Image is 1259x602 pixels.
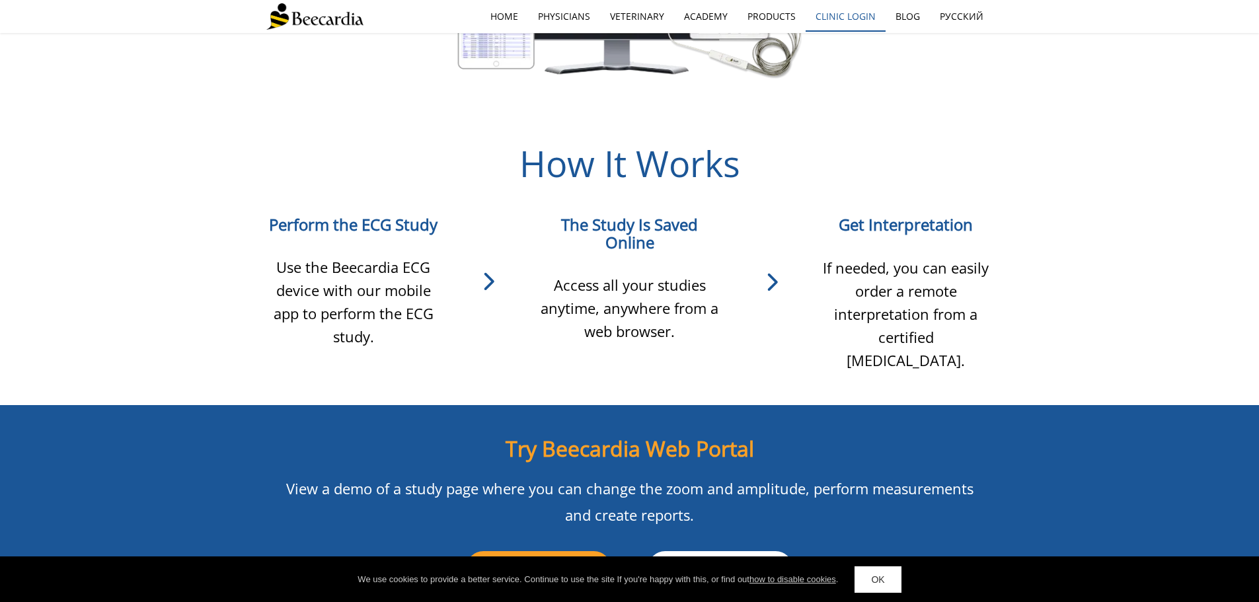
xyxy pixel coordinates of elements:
[738,1,806,32] a: Products
[839,213,973,235] span: Get Interpretation
[506,434,754,463] span: Try Beecardia Web Portal
[749,574,836,584] a: how to disable cookies
[519,139,740,188] span: How It Works
[286,478,973,525] span: View a demo of a study page where you can change the zoom and amplitude, perform measurements and...
[855,566,901,593] a: OK
[806,1,886,32] a: Clinic Login
[600,1,674,32] a: Veterinary
[561,213,698,253] span: The Study Is Saved Online
[648,551,793,586] a: Report Example
[528,1,600,32] a: Physicians
[358,573,838,586] div: We use cookies to provide a better service. Continue to use the site If you're happy with this, o...
[930,1,993,32] a: Русский
[886,1,930,32] a: Blog
[823,258,989,371] span: If needed, you can easily order a remote interpretation from a certified [MEDICAL_DATA].
[266,3,363,30] img: Beecardia
[274,257,434,347] span: Use the Beecardia ECG device with our mobile app to perform the ECG study.
[674,1,738,32] a: Academy
[480,1,528,32] a: home
[466,551,611,586] a: Try Now
[541,275,718,341] span: Access all your studies anytime, anywhere from a web browser.
[269,213,438,235] span: Perform the ECG Study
